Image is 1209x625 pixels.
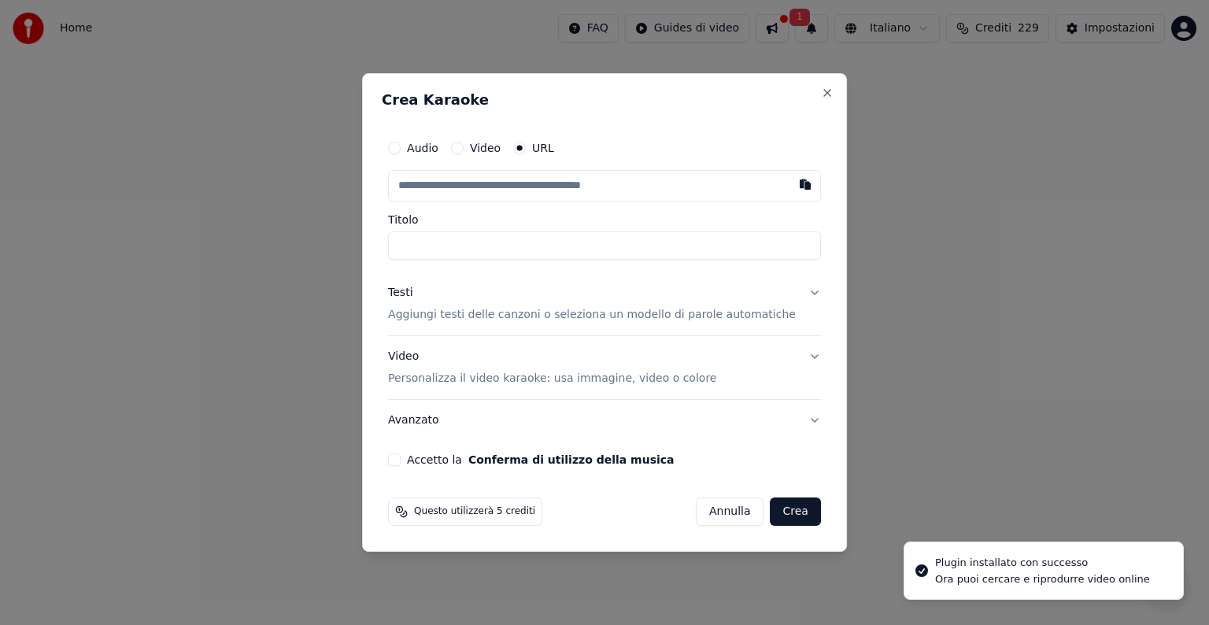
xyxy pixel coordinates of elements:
[388,400,821,441] button: Avanzato
[771,497,821,526] button: Crea
[388,307,796,323] p: Aggiungi testi delle canzoni o seleziona un modello di parole automatiche
[532,142,554,153] label: URL
[414,505,535,518] span: Questo utilizzerà 5 crediti
[388,371,716,386] p: Personalizza il video karaoke: usa immagine, video o colore
[407,454,674,465] label: Accetto la
[388,272,821,335] button: TestiAggiungi testi delle canzoni o seleziona un modello di parole automatiche
[388,349,716,386] div: Video
[382,93,827,107] h2: Crea Karaoke
[388,285,412,301] div: Testi
[468,454,675,465] button: Accetto la
[388,214,821,225] label: Titolo
[696,497,764,526] button: Annulla
[388,336,821,399] button: VideoPersonalizza il video karaoke: usa immagine, video o colore
[407,142,438,153] label: Audio
[470,142,501,153] label: Video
